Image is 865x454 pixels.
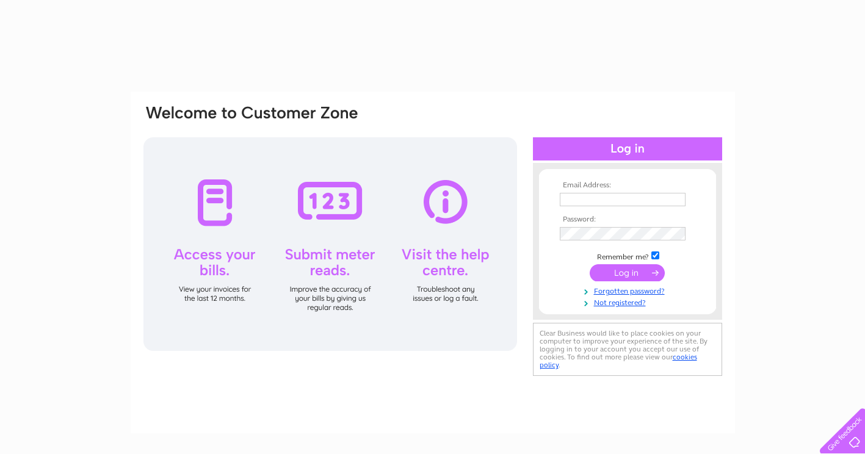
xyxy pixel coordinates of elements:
[540,353,697,369] a: cookies policy
[560,284,698,296] a: Forgotten password?
[533,323,722,376] div: Clear Business would like to place cookies on your computer to improve your experience of the sit...
[557,250,698,262] td: Remember me?
[560,296,698,308] a: Not registered?
[557,215,698,224] th: Password:
[557,181,698,190] th: Email Address:
[590,264,665,281] input: Submit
